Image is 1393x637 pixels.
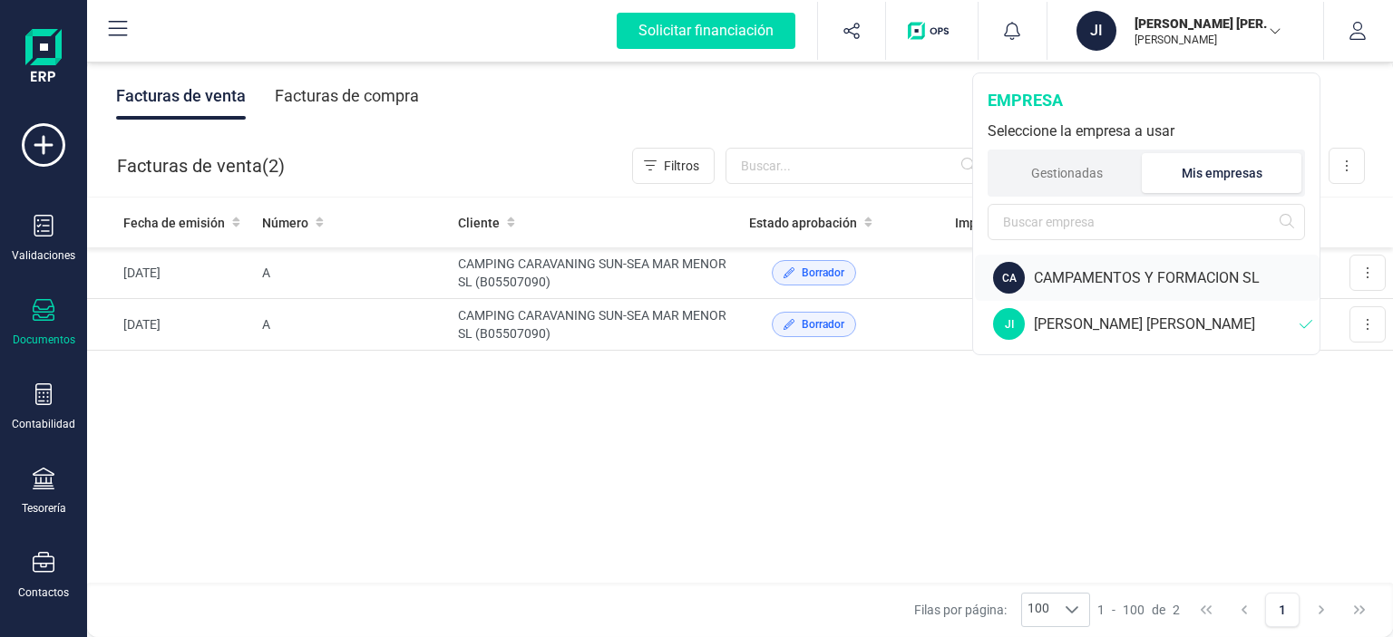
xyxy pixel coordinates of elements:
button: Solicitar financiación [595,2,817,60]
span: 100 [1022,594,1055,626]
span: Filtros [664,157,699,175]
div: Facturas de venta [116,72,246,120]
p: [PERSON_NAME] [1135,33,1280,47]
span: Borrador [802,316,844,333]
button: Logo de OPS [897,2,967,60]
td: CAMPING CARAVANING SUN-SEA MAR MENOR SL (B05507090) [451,247,742,299]
div: Filas por página: [914,593,1090,627]
li: Gestionadas [991,153,1142,193]
img: Logo Finanedi [25,29,62,87]
p: [PERSON_NAME] [PERSON_NAME] [1135,14,1280,33]
button: Last Page [1342,593,1377,627]
span: 1 [1097,601,1105,619]
span: de [1152,601,1165,619]
div: Contactos [18,585,69,600]
div: Seleccione la empresa a usar [988,121,1305,142]
span: Borrador [802,265,844,281]
button: JI[PERSON_NAME] [PERSON_NAME][PERSON_NAME] [1069,2,1301,60]
button: Filtros [632,148,715,184]
li: Mis empresas [1142,153,1301,193]
div: Validaciones [12,248,75,263]
button: Page 1 [1265,593,1300,627]
span: Número [262,214,308,232]
span: 2 [1173,601,1180,619]
div: Contabilidad [12,417,75,431]
div: CAMPAMENTOS Y FORMACION SL [1034,267,1320,289]
div: Facturas de compra [275,72,419,120]
div: empresa [988,88,1305,113]
td: 912,00 € [887,299,1030,351]
div: Tesorería [22,501,66,516]
input: Buscar... [726,148,987,184]
td: [DATE] [87,247,255,299]
td: [DATE] [87,299,255,351]
div: CA [993,262,1025,294]
span: Importe [955,214,1000,232]
span: 100 [1123,601,1145,619]
button: Next Page [1304,593,1339,627]
div: JI [1076,11,1116,51]
td: 0,00 € [887,247,1030,299]
div: - [1097,601,1180,619]
input: Buscar empresa [988,204,1305,240]
span: Cliente [458,214,500,232]
span: Estado aprobación [749,214,857,232]
span: 2 [268,153,278,179]
div: Facturas de venta ( ) [117,148,285,184]
span: Fecha de emisión [123,214,225,232]
div: JI [993,308,1025,340]
td: A [255,299,451,351]
div: Solicitar financiación [617,13,795,49]
td: CAMPING CARAVANING SUN-SEA MAR MENOR SL (B05507090) [451,299,742,351]
button: Previous Page [1227,593,1261,627]
button: First Page [1189,593,1223,627]
div: [PERSON_NAME] [PERSON_NAME] [1034,314,1300,335]
td: A [255,247,451,299]
img: Logo de OPS [908,22,956,40]
div: Documentos [13,333,75,347]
